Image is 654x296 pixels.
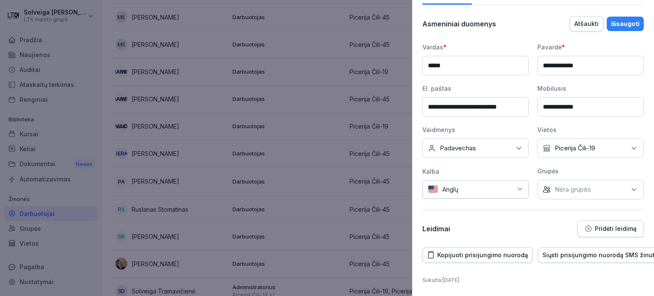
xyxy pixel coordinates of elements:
font: Padavechas [440,144,476,152]
font: Leidimai [422,224,450,233]
font: Anglų [442,186,458,193]
button: Išsaugoti [607,17,644,31]
font: Vardas [422,43,443,51]
font: Mobilusis [537,85,566,92]
font: Vietos [537,126,556,133]
font: Picerija Čili-19 [555,144,595,152]
img: us.svg [428,185,438,193]
font: [DATE] [442,277,459,283]
font: Pavardė [537,43,562,51]
font: Vaidmenys [422,126,455,133]
button: Atšaukti [570,16,603,32]
font: Atšaukti [574,20,599,27]
font: Pridėti leidimą [595,225,637,232]
font: Sukurta [422,277,441,283]
font: Išsaugoti [611,20,640,27]
font: Kalba [422,168,439,175]
font: Grupės [537,167,559,175]
button: Kopijuoti prisijungimo nuorodą [422,247,533,263]
font: Asmeniniai duomenys [422,20,496,28]
font: Kopijuoti prisijungimo nuorodą [437,251,528,259]
font: Nėra grupės [555,185,591,193]
button: Pridėti leidimą [577,220,644,237]
font: El. paštas [422,85,451,92]
font: : [441,277,442,283]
